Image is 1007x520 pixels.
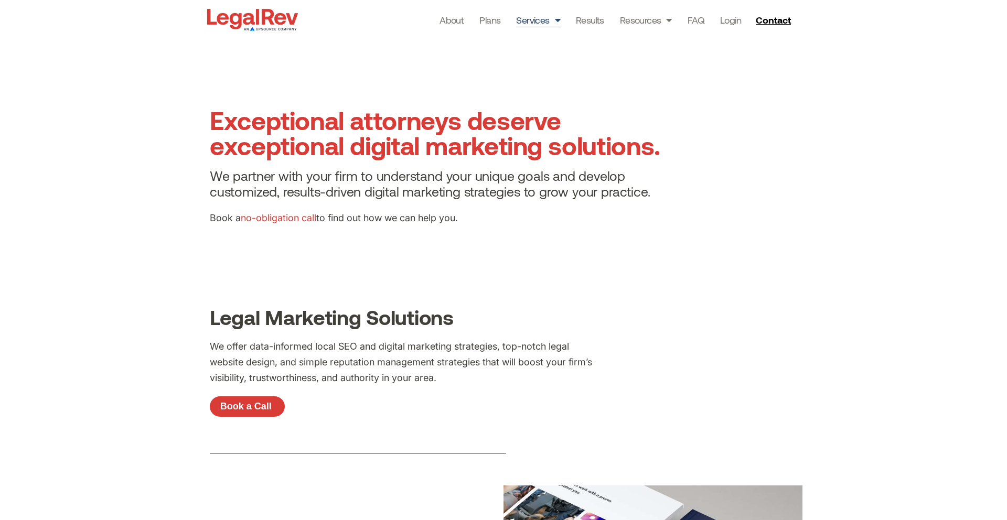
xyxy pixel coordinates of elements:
[576,13,604,27] a: Results
[210,339,592,386] p: We offer data-informed local SEO and digital marketing strategies, top-notch legal website design...
[210,107,678,158] h1: Exceptional attorneys deserve exceptional digital marketing solutions.
[210,210,678,226] p: Book a to find out how we can help you.​
[241,212,316,223] a: no-obligation call
[720,13,741,27] a: Login
[620,13,672,27] a: Resources
[440,13,464,27] a: About
[516,13,560,27] a: Services
[756,15,791,25] span: Contact
[752,12,798,28] a: Contact
[210,307,797,328] h2: Legal Marketing Solutions
[440,13,741,27] nav: Menu
[210,168,678,200] h4: We partner with your firm to understand your unique goals and develop customized, results-driven ...
[210,396,285,417] a: Book a Call
[479,13,500,27] a: Plans
[688,13,704,27] a: FAQ
[220,402,272,411] span: Book a Call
